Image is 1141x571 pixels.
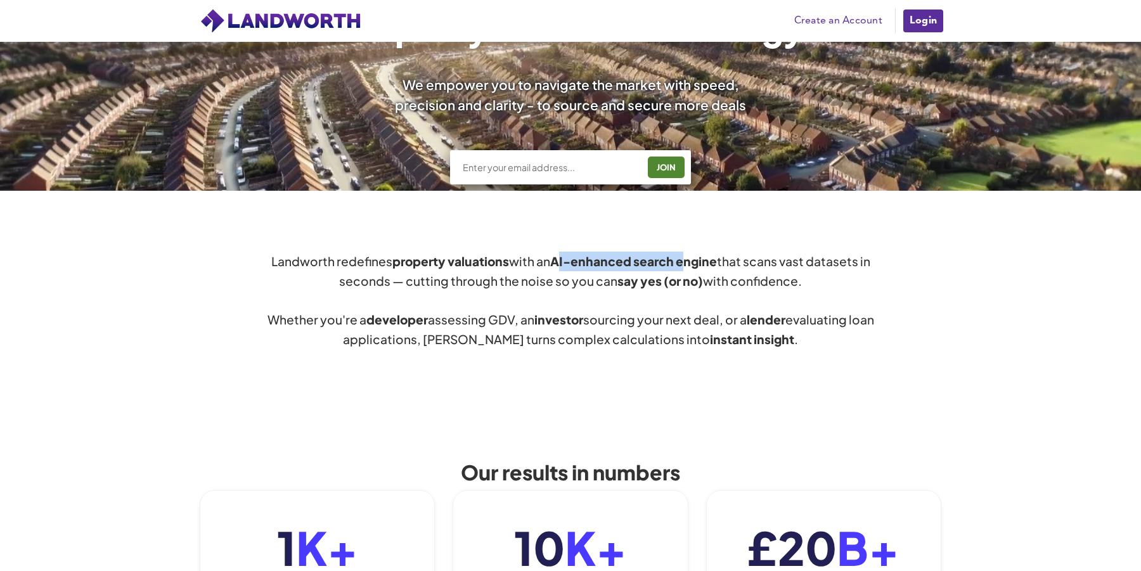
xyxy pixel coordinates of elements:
[550,253,717,269] strong: AI-enhanced search engine
[266,252,875,349] div: Landworth redefines with an that scans vast datasets in seconds — cutting through the noise so yo...
[378,75,763,114] div: We empower you to navigate the market with speed, precision and clarity - to source and secure mo...
[366,312,428,327] strong: developer
[380,461,761,484] h2: Our results in numbers
[648,157,685,178] button: JOIN
[461,161,638,174] input: Enter your email address...
[788,11,889,30] a: Create an Account
[534,312,583,327] strong: investor
[902,8,944,34] a: Login
[617,273,703,288] strong: say yes (or no)
[747,312,785,327] strong: lender
[710,331,794,347] strong: instant insight
[337,10,804,44] h1: Property meets Technology
[392,253,509,269] strong: property valuations
[652,157,681,177] div: JOIN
